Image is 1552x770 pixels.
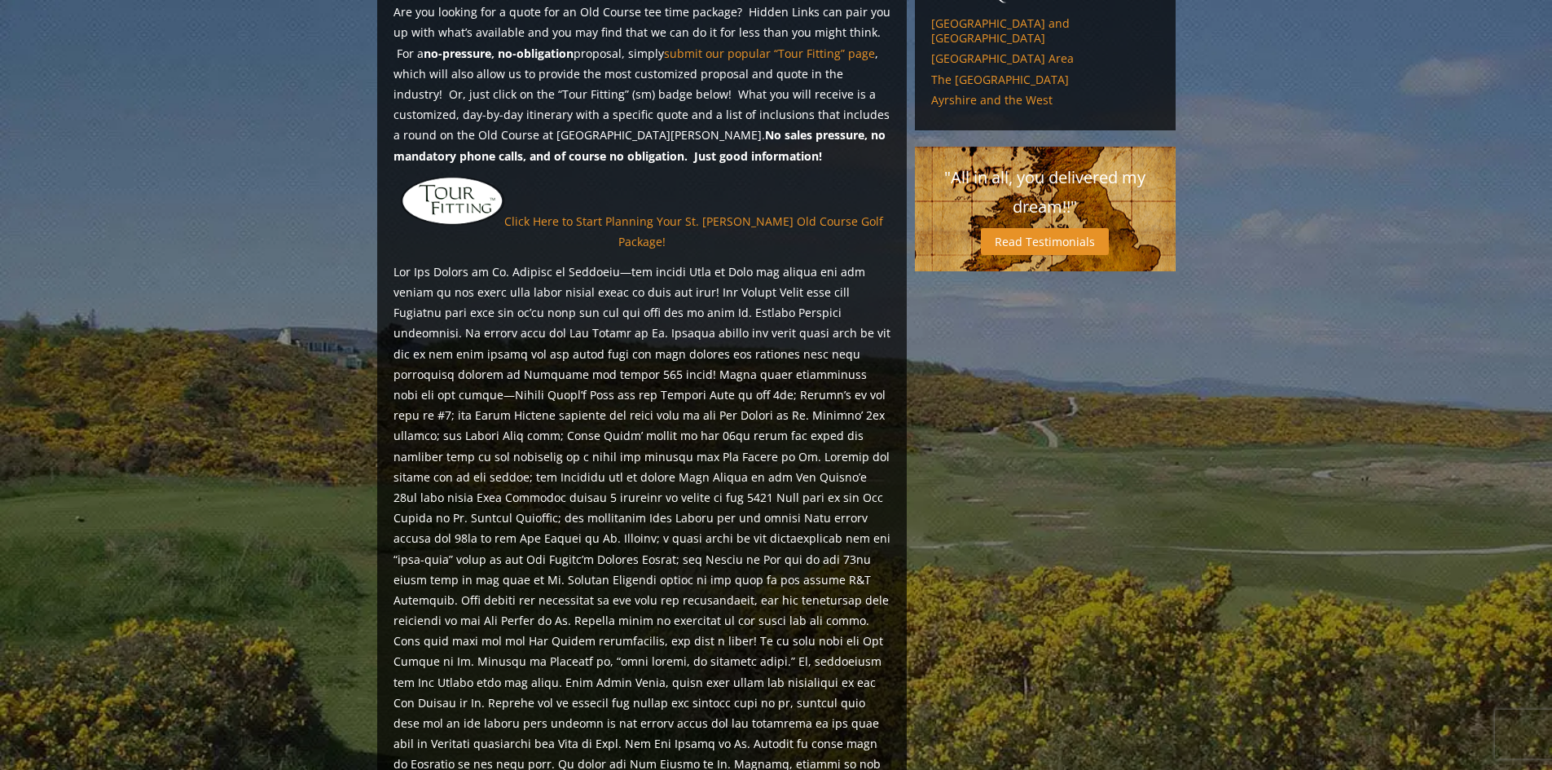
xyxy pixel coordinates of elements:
[393,2,890,166] p: Are you looking for a quote for an Old Course tee time package? Hidden Links can pair you up with...
[931,73,1159,87] a: The [GEOGRAPHIC_DATA]
[931,16,1159,45] a: [GEOGRAPHIC_DATA] and [GEOGRAPHIC_DATA]
[664,46,875,61] a: submit our popular “Tour Fitting” page
[424,46,574,61] strong: no-pressure, no-obligation
[401,176,504,226] img: tourfitting-logo-large
[981,228,1109,255] a: Read Testimonials
[931,93,1159,108] a: Ayrshire and the West
[504,213,883,249] a: Click Here to Start Planning Your St. [PERSON_NAME] Old Course Golf Package!
[393,127,886,163] strong: No sales pressure, no mandatory phone calls, and of course no obligation. Just good information!
[931,51,1159,66] a: [GEOGRAPHIC_DATA] Area
[931,163,1159,222] p: "All in all, you delivered my dream!!"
